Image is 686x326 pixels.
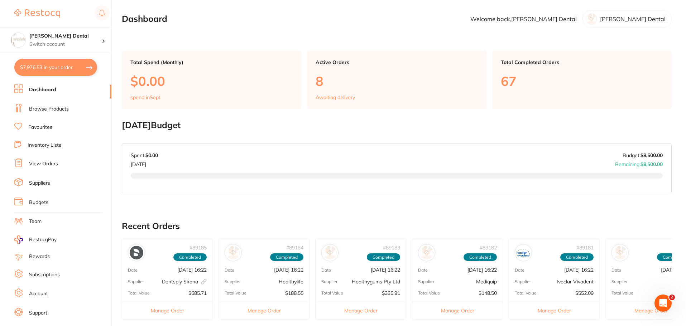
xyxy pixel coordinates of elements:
p: Welcome back, [PERSON_NAME] Dental [470,16,577,22]
p: $552.09 [575,290,594,296]
p: [PERSON_NAME] Dental [600,16,666,22]
img: Healthygums Pty Ltd [323,246,337,259]
span: RestocqPay [29,236,57,243]
p: $148.50 [479,290,497,296]
button: Manage Order [316,302,406,319]
span: 2 [669,295,675,300]
h2: Dashboard [122,14,167,24]
h4: Hornsby Dental [29,33,102,40]
iframe: Intercom live chat [654,295,672,312]
p: Total Value [128,291,150,296]
a: Support [29,310,47,317]
p: $188.55 [285,290,303,296]
a: Account [29,290,48,297]
p: Total Value [418,291,440,296]
p: [DATE] 16:22 [467,267,497,273]
img: Restocq Logo [14,9,60,18]
button: $7,976.53 in your order [14,59,97,76]
span: Completed [270,253,303,261]
a: RestocqPay [14,235,57,244]
p: Date [611,268,621,273]
p: # 89183 [383,245,400,250]
p: Date [128,268,138,273]
p: [DATE] [131,159,158,167]
p: $685.71 [188,290,207,296]
p: # 89181 [576,245,594,250]
img: Hornsby Dental [11,33,25,47]
p: Ivoclar Vivadent [557,279,594,284]
a: Browse Products [29,106,69,113]
p: Date [418,268,428,273]
p: spend in Sept [130,94,160,100]
span: Completed [173,253,207,261]
button: Manage Order [122,302,212,319]
p: Dentsply Sirona [162,279,207,284]
p: # 89184 [286,245,303,250]
button: Manage Order [219,302,309,319]
img: Ivoclar Vivadent [517,246,530,259]
a: Active Orders8Awaiting delivery [307,51,486,109]
p: Date [225,268,234,273]
img: Dentsply Sirona [130,246,143,259]
p: Awaiting delivery [316,94,355,100]
p: Supplier [128,279,144,284]
p: Active Orders [316,59,478,65]
span: Completed [367,253,400,261]
img: Healthylife [226,246,240,259]
a: Total Spend (Monthly)$0.00spend inSept [122,51,301,109]
a: Budgets [29,199,48,206]
img: SDI [613,246,627,259]
strong: $0.00 [145,152,158,159]
p: $0.00 [130,74,293,88]
p: Supplier [225,279,241,284]
h2: Recent Orders [122,221,672,231]
a: Inventory Lists [28,142,61,149]
p: Supplier [611,279,628,284]
span: Completed [560,253,594,261]
a: Restocq Logo [14,5,60,22]
a: Team [29,218,42,225]
a: Suppliers [29,180,50,187]
strong: $8,500.00 [641,161,663,167]
p: Total Value [515,291,537,296]
p: $335.91 [382,290,400,296]
p: [DATE] 16:22 [274,267,303,273]
p: Spent: [131,152,158,158]
a: Rewards [29,253,50,260]
p: Supplier [321,279,337,284]
a: Subscriptions [29,271,60,278]
button: Manage Order [509,302,599,319]
p: Supplier [515,279,531,284]
p: [DATE] 16:22 [371,267,400,273]
a: Favourites [28,124,52,131]
p: Supplier [418,279,434,284]
p: Mediquip [476,279,497,284]
p: Remaining: [615,159,663,167]
p: Date [321,268,331,273]
a: Total Completed Orders67 [492,51,672,109]
p: Date [515,268,524,273]
p: Total Value [611,291,633,296]
a: Dashboard [29,86,56,93]
span: Completed [464,253,497,261]
img: Mediquip [420,246,433,259]
p: Total Completed Orders [501,59,663,65]
a: View Orders [29,160,58,167]
h2: [DATE] Budget [122,120,672,130]
p: Budget: [623,152,663,158]
p: Healthygums Pty Ltd [352,279,400,284]
p: Total Value [225,291,246,296]
p: # 89182 [480,245,497,250]
p: [DATE] 16:22 [564,267,594,273]
strong: $8,500.00 [641,152,663,159]
p: [DATE] 16:22 [177,267,207,273]
p: Total Value [321,291,343,296]
p: Total Spend (Monthly) [130,59,293,65]
p: Healthylife [279,279,303,284]
p: 8 [316,74,478,88]
p: 67 [501,74,663,88]
button: Manage Order [412,302,503,319]
p: # 89185 [190,245,207,250]
p: Switch account [29,41,102,48]
img: RestocqPay [14,235,23,244]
